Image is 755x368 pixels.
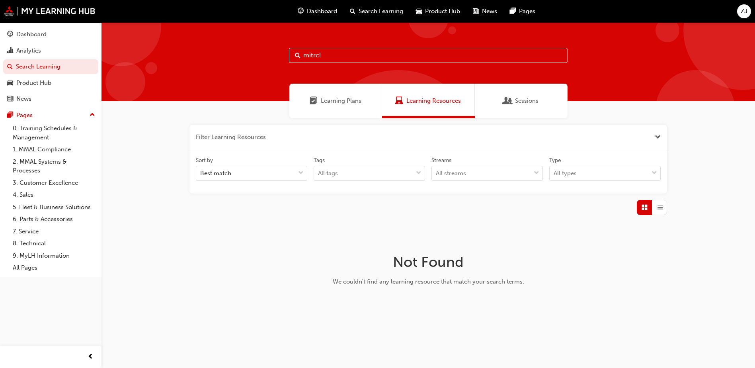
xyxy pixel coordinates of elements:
span: prev-icon [88,352,94,362]
a: All Pages [10,262,98,274]
span: Search Learning [359,7,403,16]
span: down-icon [652,168,657,178]
span: car-icon [7,80,13,87]
a: Dashboard [3,27,98,42]
button: DashboardAnalyticsSearch LearningProduct HubNews [3,25,98,108]
a: Product Hub [3,76,98,90]
span: down-icon [416,168,421,178]
span: Sessions [504,96,512,106]
a: 3. Customer Excellence [10,177,98,189]
div: All tags [318,169,338,178]
div: Dashboard [16,30,47,39]
a: car-iconProduct Hub [410,3,466,20]
a: Learning ResourcesLearning Resources [382,84,475,118]
button: Close the filter [655,133,661,142]
div: All types [554,169,577,178]
a: 5. Fleet & Business Solutions [10,201,98,213]
a: News [3,92,98,106]
span: ZJ [741,7,747,16]
input: Search... [289,48,568,63]
a: pages-iconPages [503,3,542,20]
span: guage-icon [298,6,304,16]
div: All streams [436,169,466,178]
span: Sessions [515,96,538,106]
div: Product Hub [16,78,51,88]
div: Streams [431,157,451,164]
a: guage-iconDashboard [291,3,343,20]
span: news-icon [7,96,13,103]
h1: Not Found [302,253,554,271]
div: Sort by [196,157,213,164]
span: List [657,203,663,212]
a: SessionsSessions [475,84,568,118]
span: news-icon [473,6,479,16]
div: Tags [314,157,325,164]
span: News [482,7,497,16]
button: Pages [3,108,98,123]
div: Pages [16,111,33,120]
span: car-icon [416,6,422,16]
span: down-icon [534,168,539,178]
span: Learning Resources [395,96,403,106]
span: chart-icon [7,47,13,55]
span: pages-icon [7,112,13,119]
img: mmal [4,6,96,16]
span: down-icon [298,168,304,178]
span: guage-icon [7,31,13,38]
a: 7. Service [10,225,98,238]
span: Pages [519,7,535,16]
span: Learning Plans [321,96,361,106]
span: Learning Plans [310,96,318,106]
span: up-icon [90,110,95,120]
span: Grid [642,203,648,212]
a: 0. Training Schedules & Management [10,122,98,143]
div: Best match [200,169,231,178]
a: Analytics [3,43,98,58]
a: Learning PlansLearning Plans [289,84,382,118]
span: Search [295,51,300,60]
a: 8. Technical [10,237,98,250]
button: ZJ [737,4,751,18]
span: search-icon [350,6,355,16]
span: Dashboard [307,7,337,16]
a: 4. Sales [10,189,98,201]
span: search-icon [7,63,13,70]
span: Learning Resources [406,96,461,106]
a: 9. MyLH Information [10,250,98,262]
span: pages-icon [510,6,516,16]
a: search-iconSearch Learning [343,3,410,20]
a: 2. MMAL Systems & Processes [10,156,98,177]
a: 1. MMAL Compliance [10,143,98,156]
span: Product Hub [425,7,460,16]
div: Type [549,157,561,164]
div: We couldn't find any learning resource that match your search terms. [302,277,554,286]
a: 6. Parts & Accessories [10,213,98,225]
div: News [16,94,31,104]
a: news-iconNews [466,3,503,20]
a: Search Learning [3,59,98,74]
label: tagOptions [314,157,425,181]
div: Analytics [16,46,41,55]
